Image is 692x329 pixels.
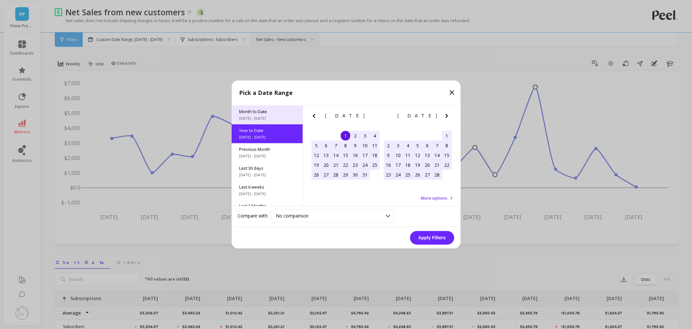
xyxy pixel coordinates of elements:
div: Choose Friday, January 10th, 2025 [360,141,370,151]
button: Apply Filters [410,231,454,245]
span: [DATE] - [DATE] [239,135,295,140]
div: Choose Sunday, January 19th, 2025 [311,160,321,170]
div: Choose Wednesday, January 8th, 2025 [341,141,350,151]
div: Choose Tuesday, January 28th, 2025 [331,170,341,180]
div: Choose Tuesday, February 11th, 2025 [403,151,413,160]
div: Choose Thursday, January 30th, 2025 [350,170,360,180]
span: Last 3 Months [239,203,295,209]
span: More options [421,195,448,201]
div: Choose Monday, February 3rd, 2025 [394,141,403,151]
div: Choose Monday, February 10th, 2025 [394,151,403,160]
span: Last 30 days [239,165,295,171]
div: Choose Tuesday, February 18th, 2025 [403,160,413,170]
div: Choose Saturday, February 1st, 2025 [442,131,452,141]
span: No comparison [276,213,309,219]
div: Choose Sunday, February 16th, 2025 [384,160,394,170]
div: Choose Friday, February 14th, 2025 [432,151,442,160]
div: Choose Friday, January 3rd, 2025 [360,131,370,141]
button: Next Month [443,112,453,123]
div: Choose Thursday, January 9th, 2025 [350,141,360,151]
div: Choose Wednesday, January 1st, 2025 [341,131,350,141]
div: Choose Sunday, January 26th, 2025 [311,170,321,180]
div: Choose Friday, February 28th, 2025 [432,170,442,180]
div: Choose Saturday, February 22nd, 2025 [442,160,452,170]
div: Choose Wednesday, February 12th, 2025 [413,151,423,160]
div: Choose Tuesday, January 7th, 2025 [331,141,341,151]
button: Previous Month [310,112,321,123]
div: Choose Sunday, January 12th, 2025 [311,151,321,160]
div: Choose Wednesday, February 5th, 2025 [413,141,423,151]
div: Choose Thursday, February 27th, 2025 [423,170,432,180]
div: Choose Saturday, January 18th, 2025 [370,151,380,160]
label: Compare with: [238,213,269,219]
div: Choose Thursday, February 13th, 2025 [423,151,432,160]
button: Next Month [370,112,381,123]
div: Choose Tuesday, January 14th, 2025 [331,151,341,160]
div: Choose Wednesday, February 19th, 2025 [413,160,423,170]
span: [DATE] [397,113,438,119]
span: Last 6 weeks [239,184,295,190]
span: Year to Date [239,128,295,134]
div: Choose Friday, January 17th, 2025 [360,151,370,160]
div: Choose Sunday, February 2nd, 2025 [384,141,394,151]
div: Choose Saturday, February 8th, 2025 [442,141,452,151]
div: Choose Saturday, January 11th, 2025 [370,141,380,151]
div: Choose Wednesday, January 29th, 2025 [341,170,350,180]
div: month 2025-01 [311,131,380,180]
div: Choose Thursday, February 6th, 2025 [423,141,432,151]
div: Choose Monday, January 27th, 2025 [321,170,331,180]
button: Previous Month [382,112,393,123]
div: Choose Friday, January 24th, 2025 [360,160,370,170]
div: Choose Thursday, January 2nd, 2025 [350,131,360,141]
div: Choose Tuesday, February 4th, 2025 [403,141,413,151]
div: Choose Monday, February 17th, 2025 [394,160,403,170]
div: Choose Friday, February 7th, 2025 [432,141,442,151]
div: Choose Sunday, January 5th, 2025 [311,141,321,151]
div: Choose Saturday, February 15th, 2025 [442,151,452,160]
div: Choose Wednesday, January 15th, 2025 [341,151,350,160]
div: Choose Wednesday, February 26th, 2025 [413,170,423,180]
div: Choose Saturday, January 25th, 2025 [370,160,380,170]
span: [DATE] - [DATE] [239,116,295,121]
span: [DATE] - [DATE] [239,173,295,178]
div: Choose Monday, January 6th, 2025 [321,141,331,151]
span: Month to Date [239,109,295,115]
div: Choose Thursday, February 20th, 2025 [423,160,432,170]
div: Choose Friday, January 31st, 2025 [360,170,370,180]
div: Choose Friday, February 21st, 2025 [432,160,442,170]
div: Choose Tuesday, January 21st, 2025 [331,160,341,170]
div: month 2025-02 [384,131,452,180]
span: [DATE] - [DATE] [239,191,295,197]
div: Choose Thursday, January 16th, 2025 [350,151,360,160]
span: [DATE] - [DATE] [239,154,295,159]
span: Previous Month [239,147,295,152]
div: Choose Thursday, January 23rd, 2025 [350,160,360,170]
div: Choose Sunday, February 9th, 2025 [384,151,394,160]
div: Choose Monday, January 20th, 2025 [321,160,331,170]
div: Choose Sunday, February 23rd, 2025 [384,170,394,180]
div: Choose Wednesday, January 22nd, 2025 [341,160,350,170]
div: Choose Tuesday, February 25th, 2025 [403,170,413,180]
div: Choose Monday, February 24th, 2025 [394,170,403,180]
p: Pick a Date Range [239,88,293,98]
div: Choose Saturday, January 4th, 2025 [370,131,380,141]
span: [DATE] [325,113,366,119]
div: Choose Monday, January 13th, 2025 [321,151,331,160]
